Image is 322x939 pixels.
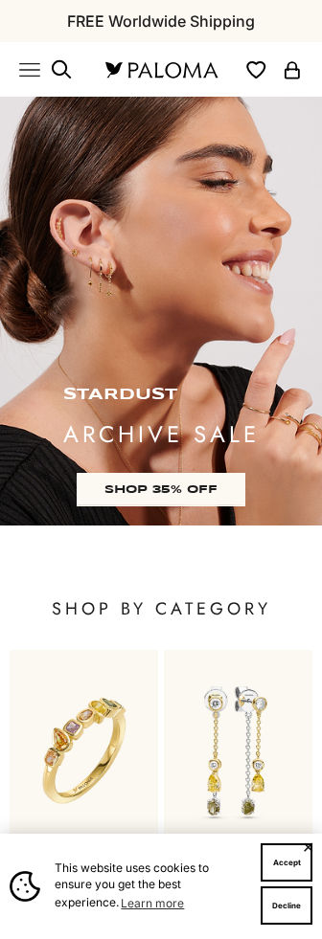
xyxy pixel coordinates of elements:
a: EARRINGS [161,647,315,883]
img: Cookie banner [10,871,40,902]
button: Accept [261,843,312,882]
p: FREE Worldwide Shipping [67,9,255,34]
p: SHOP BY CATEGORY [7,590,315,628]
a: RINGS [7,647,161,883]
span: This website uses cookies to ensure you get the best experience. [55,860,246,913]
a: Learn more [119,892,187,913]
nav: Secondary navigation [244,57,303,81]
nav: Primary navigation [19,58,82,81]
p: ARCHIVE SALE [63,420,260,449]
a: SHOP 35% OFF [77,473,245,506]
button: Close [302,841,314,853]
p: STARDUST [63,386,260,405]
button: Decline [261,886,312,925]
